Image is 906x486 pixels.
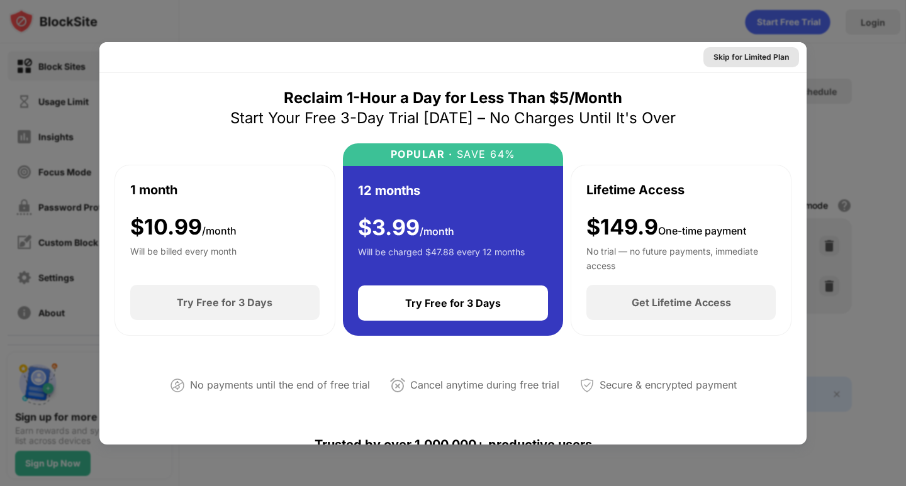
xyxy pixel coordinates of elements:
img: secured-payment [579,378,595,393]
div: 1 month [130,180,177,199]
span: /month [420,225,454,238]
div: No trial — no future payments, immediate access [586,245,776,270]
div: Will be charged $47.88 every 12 months [358,245,525,270]
div: $ 3.99 [358,215,454,241]
div: Trusted by over 1,000,000+ productive users [115,414,791,475]
div: $ 10.99 [130,214,237,240]
div: Get Lifetime Access [632,296,731,309]
div: Cancel anytime during free trial [410,376,559,394]
div: Try Free for 3 Days [405,297,501,309]
div: 12 months [358,181,420,200]
img: not-paying [170,378,185,393]
div: Secure & encrypted payment [600,376,737,394]
div: SAVE 64% [452,148,516,160]
span: /month [202,224,237,237]
div: Skip for Limited Plan [713,51,789,64]
div: No payments until the end of free trial [190,376,370,394]
img: cancel-anytime [390,378,405,393]
div: $149.9 [586,214,746,240]
div: Will be billed every month [130,245,237,270]
div: Reclaim 1-Hour a Day for Less Than $5/Month [284,88,622,108]
div: POPULAR · [391,148,453,160]
div: Try Free for 3 Days [177,296,272,309]
div: Start Your Free 3-Day Trial [DATE] – No Charges Until It's Over [230,108,676,128]
div: Lifetime Access [586,180,685,199]
span: One-time payment [658,224,746,237]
